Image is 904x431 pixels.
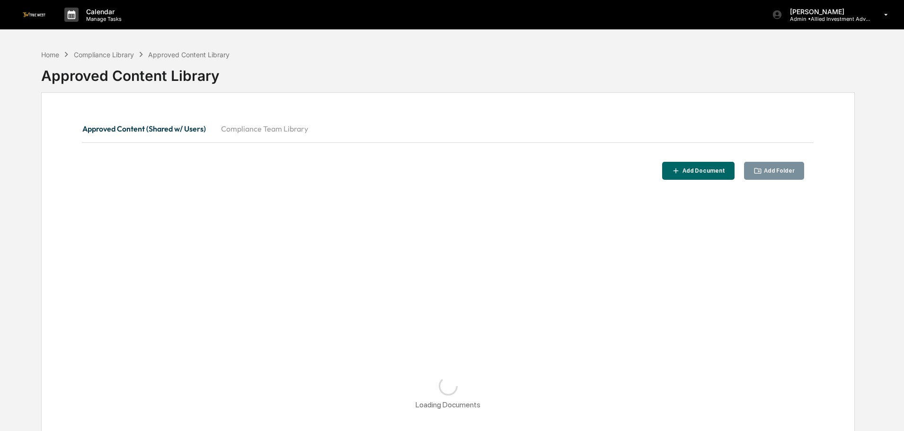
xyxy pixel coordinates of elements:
[744,162,805,180] button: Add Folder
[213,117,316,140] button: Compliance Team Library
[74,51,134,59] div: Compliance Library
[82,117,814,140] div: secondary tabs example
[681,167,725,174] div: Add Document
[662,162,735,180] button: Add Document
[79,8,126,16] p: Calendar
[41,60,855,84] div: Approved Content Library
[782,16,870,22] p: Admin • Allied Investment Advisors
[416,400,480,409] div: Loading Documents
[41,51,59,59] div: Home
[23,12,45,17] img: logo
[148,51,230,59] div: Approved Content Library
[82,117,213,140] button: Approved Content (Shared w/ Users)
[762,167,795,174] div: Add Folder
[79,16,126,22] p: Manage Tasks
[782,8,870,16] p: [PERSON_NAME]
